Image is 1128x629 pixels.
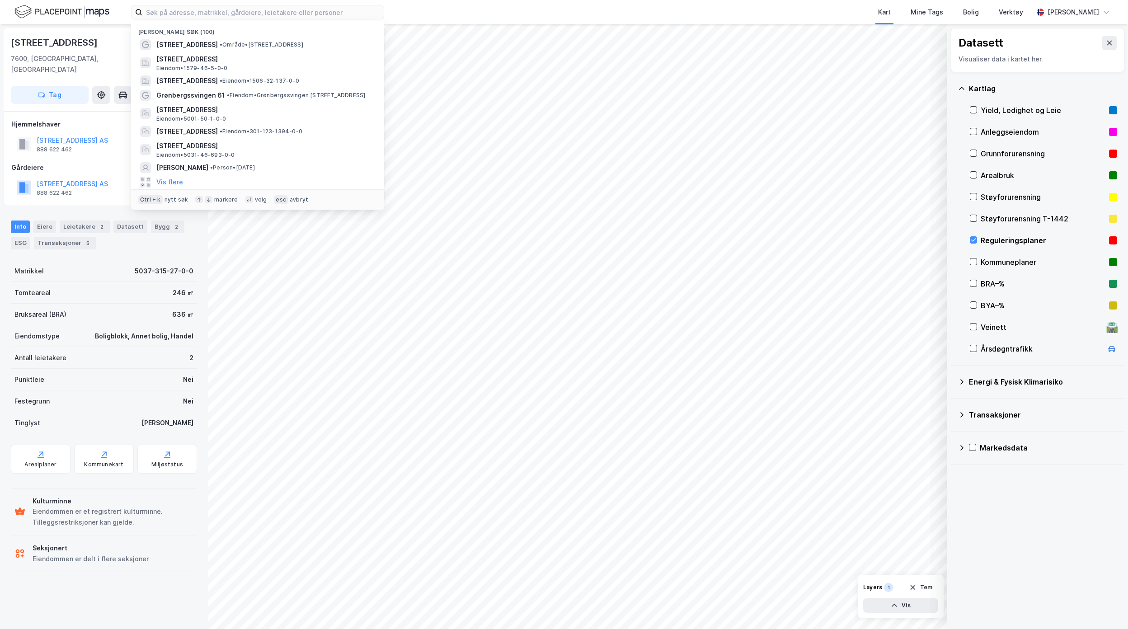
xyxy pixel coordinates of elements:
span: Grønbergssvingen 61 [156,90,225,101]
div: Anleggseiendom [981,127,1105,137]
div: [PERSON_NAME] søk (100) [131,21,384,38]
div: Tomteareal [14,287,51,298]
div: Grunnforurensning [981,148,1105,159]
div: 1 [884,583,893,592]
div: Visualiser data i kartet her. [959,54,1117,65]
button: Tag [11,86,89,104]
span: • [220,128,222,135]
div: 🛣️ [1106,321,1118,333]
div: Miljøstatus [151,461,183,468]
div: Antall leietakere [14,352,66,363]
div: Ctrl + k [138,195,163,204]
div: 888 622 462 [37,146,72,153]
span: Område • [STREET_ADDRESS] [220,41,303,48]
button: Vis [863,598,938,613]
span: • [210,164,213,171]
div: Eiere [33,221,56,233]
div: Gårdeiere [11,162,197,173]
span: Person • [DATE] [210,164,255,171]
span: [STREET_ADDRESS] [156,141,373,151]
div: Arealplaner [24,461,56,468]
span: [PERSON_NAME] [156,162,208,173]
span: [STREET_ADDRESS] [156,104,373,115]
div: [PERSON_NAME] [1048,7,1099,18]
span: [STREET_ADDRESS] [156,39,218,50]
div: avbryt [290,196,308,203]
iframe: Chat Widget [1083,586,1128,629]
div: Bygg [151,221,184,233]
div: Eiendomstype [14,331,60,342]
span: Eiendom • 1579-46-5-0-0 [156,65,227,72]
span: Eiendom • 301-123-1394-0-0 [220,128,302,135]
div: Yield, Ledighet og Leie [981,105,1105,116]
span: • [227,92,230,99]
div: Reguleringsplaner [981,235,1105,246]
div: 246 ㎡ [173,287,193,298]
div: Leietakere [60,221,110,233]
div: Layers [863,584,882,591]
span: [STREET_ADDRESS] [156,75,218,86]
div: Energi & Fysisk Klimarisiko [969,376,1117,387]
span: • [220,77,222,84]
div: BRA–% [981,278,1105,289]
div: Datasett [959,36,1003,50]
div: ESG [11,237,30,249]
div: Arealbruk [981,170,1105,181]
span: Eiendom • 5031-46-693-0-0 [156,151,235,159]
div: Bruksareal (BRA) [14,309,66,320]
div: Nei [183,396,193,407]
div: Datasett [113,221,147,233]
div: Veinett [981,322,1103,333]
div: Kart [878,7,891,18]
span: Eiendom • 1506-32-137-0-0 [220,77,299,84]
div: Markedsdata [980,442,1117,453]
div: Nei [183,374,193,385]
div: Info [11,221,30,233]
div: 888 622 462 [37,189,72,197]
input: Søk på adresse, matrikkel, gårdeiere, leietakere eller personer [142,5,384,19]
span: Eiendom • Grønbergssvingen [STREET_ADDRESS] [227,92,365,99]
div: Verktøy [999,7,1023,18]
div: BYA–% [981,300,1105,311]
div: 5037-315-27-0-0 [135,266,193,277]
div: nytt søk [164,196,188,203]
div: Kommunekart [84,461,123,468]
div: 636 ㎡ [172,309,193,320]
div: Festegrunn [14,396,50,407]
div: [PERSON_NAME] [141,418,193,428]
div: Bolig [963,7,979,18]
div: Seksjonert [33,543,149,554]
div: Matrikkel [14,266,44,277]
div: 5 [83,239,92,248]
div: esc [274,195,288,204]
div: Mine Tags [911,7,943,18]
span: [STREET_ADDRESS] [156,54,373,65]
div: 2 [189,352,193,363]
div: Eiendommen er et registrert kulturminne. Tilleggsrestriksjoner kan gjelde. [33,506,193,528]
span: • [220,41,222,48]
div: Kontrollprogram for chat [1083,586,1128,629]
div: Boligblokk, Annet bolig, Handel [95,331,193,342]
div: Tinglyst [14,418,40,428]
div: Hjemmelshaver [11,119,197,130]
div: Transaksjoner [34,237,96,249]
div: Punktleie [14,374,44,385]
div: 7600, [GEOGRAPHIC_DATA], [GEOGRAPHIC_DATA] [11,53,148,75]
button: Tøm [903,580,938,595]
div: Støyforurensning [981,192,1105,202]
div: Støyforurensning T-1442 [981,213,1105,224]
div: Kartlag [969,83,1117,94]
div: Årsdøgntrafikk [981,343,1103,354]
div: Transaksjoner [969,409,1117,420]
div: markere [214,196,238,203]
img: logo.f888ab2527a4732fd821a326f86c7f29.svg [14,4,109,20]
div: 2 [172,222,181,231]
button: Vis flere [156,177,183,188]
div: Eiendommen er delt i flere seksjoner [33,554,149,564]
div: Kulturminne [33,496,193,507]
div: velg [255,196,267,203]
span: [STREET_ADDRESS] [156,126,218,137]
div: Kommuneplaner [981,257,1105,268]
span: Eiendom • 5001-50-1-0-0 [156,115,226,122]
div: 2 [97,222,106,231]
